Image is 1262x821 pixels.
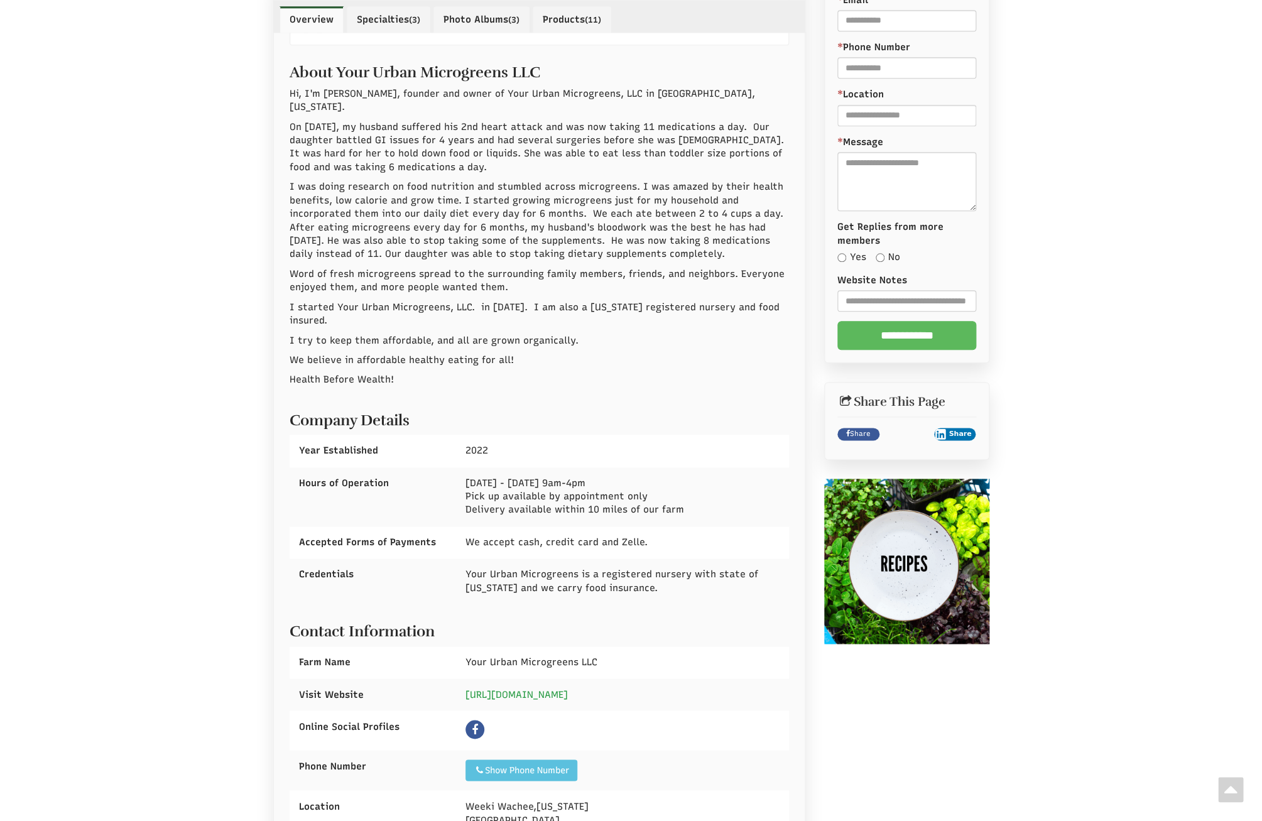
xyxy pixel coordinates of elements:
[934,428,976,440] button: Share
[837,428,879,440] a: Share
[508,15,519,24] small: (3)
[824,479,989,644] img: recipes
[290,678,456,710] div: Visit Website
[290,750,456,782] div: Phone Number
[290,121,790,175] p: On [DATE], my husband suffered his 2nd heart attack and was now taking 11 medications a day. Our ...
[290,406,790,428] h2: Company Details
[465,720,484,739] a: Facebook Click
[533,6,611,33] a: Products
[465,688,568,700] a: [URL][DOMAIN_NAME]
[465,445,488,456] span: 2022
[290,467,456,499] div: Hours of Operation
[290,558,456,590] div: Credentials
[290,526,456,558] div: Accepted Forms of Payments
[837,220,976,247] label: Get Replies from more members
[837,274,976,287] label: Website Notes
[409,15,420,24] small: (3)
[837,136,976,149] label: Message
[290,435,456,467] div: Year Established
[876,251,900,264] label: No
[290,58,790,80] h2: About Your Urban Microgreens LLC
[585,15,601,24] small: (11)
[474,764,569,776] div: Show Phone Number
[837,251,866,264] label: Yes
[433,6,530,33] a: Photo Albums
[465,477,684,516] span: [DATE] - [DATE] 9am-4pm Pick up available by appointment only Delivery available within 10 miles ...
[280,6,344,33] a: Overview
[290,268,790,295] p: Word of fresh microgreens spread to the surrounding family members, friends, and neighbors. Every...
[290,646,456,678] div: Farm Name
[290,334,790,347] p: I try to keep them affordable, and all are grown organically.
[465,656,597,668] span: Your Urban Microgreens LLC
[465,536,648,548] span: We accept cash, credit card and Zelle.
[465,568,758,593] span: Your Urban Microgreens is a registered nursery with state of [US_STATE] and we carry food insurance.
[536,800,589,812] span: [US_STATE]
[837,88,884,101] label: Location
[837,253,846,262] input: Yes
[290,710,456,742] div: Online Social Profiles
[876,253,884,262] input: No
[290,180,790,261] p: I was doing research on food nutrition and stumbled across microgreens. I was amazed by their hea...
[290,87,790,114] p: Hi, I'm [PERSON_NAME], founder and owner of Your Urban Microgreens, LLC in [GEOGRAPHIC_DATA], [US...
[837,395,976,409] h2: Share This Page
[290,354,790,367] p: We believe in affordable healthy eating for all!
[465,800,533,812] span: Weeki Wachee
[290,617,790,639] h2: Contact Information
[837,41,976,54] label: Phone Number
[290,373,790,386] p: Health Before Wealth!
[347,6,430,33] a: Specialties
[886,428,928,440] iframe: X Post Button
[290,301,790,328] p: I started Your Urban Microgreens, LLC. in [DATE]. I am also a [US_STATE] registered nursery and f...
